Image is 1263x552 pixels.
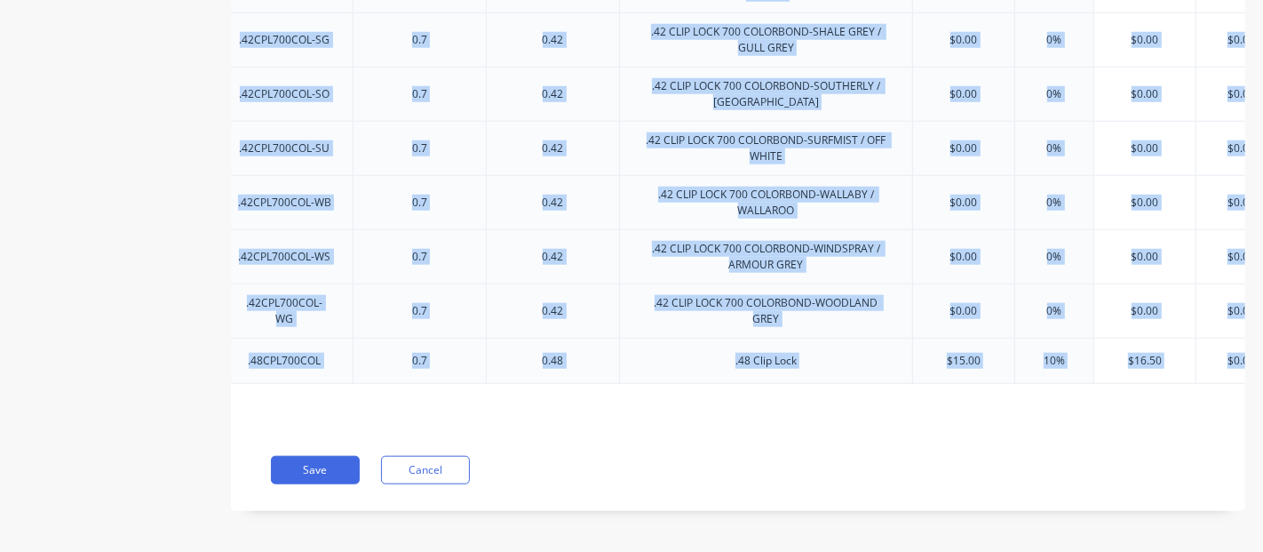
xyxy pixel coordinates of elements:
[913,235,1014,279] div: $0.00
[224,191,346,214] div: .42CPL700COL-WB
[1094,18,1195,62] div: $0.00
[1010,18,1099,62] div: 0%
[226,28,345,52] div: .42CPL700COL-SG
[509,349,598,372] div: 0.48
[234,349,336,372] div: .48CPL700COL
[1094,289,1195,333] div: $0.00
[913,180,1014,225] div: $0.00
[1010,180,1099,225] div: 0%
[376,83,465,106] div: 0.7
[1094,126,1195,171] div: $0.00
[271,456,360,484] button: Save
[509,245,598,268] div: 0.42
[627,75,905,114] div: .42 CLIP LOCK 700 COLORBOND-SOUTHERLY / [GEOGRAPHIC_DATA]
[627,183,905,222] div: .42 CLIP LOCK 700 COLORBOND-WALLABY / WALLAROO
[509,300,598,323] div: 0.42
[376,245,465,268] div: 0.7
[627,129,905,168] div: .42 CLIP LOCK 700 COLORBOND-SURFMIST / OFF WHITE
[913,72,1014,116] div: $0.00
[376,28,465,52] div: 0.7
[509,191,598,214] div: 0.42
[376,349,465,372] div: 0.7
[509,83,598,106] div: 0.42
[509,28,598,52] div: 0.42
[226,137,345,160] div: .42CPL700COL-SU
[913,18,1014,62] div: $0.00
[376,300,465,323] div: 0.7
[1010,339,1099,383] div: 10%
[1010,289,1099,333] div: 0%
[913,339,1014,383] div: $15.00
[1094,339,1195,383] div: $16.50
[376,191,465,214] div: 0.7
[376,137,465,160] div: 0.7
[381,456,470,484] button: Cancel
[226,83,345,106] div: .42CPL700COL-SO
[627,292,905,331] div: .42 CLIP LOCK 700 COLORBOND-WOODLAND GREY
[1010,235,1099,279] div: 0%
[1094,180,1195,225] div: $0.00
[627,20,905,60] div: .42 CLIP LOCK 700 COLORBOND-SHALE GREY / GULL GREY
[509,137,598,160] div: 0.42
[627,237,905,276] div: .42 CLIP LOCK 700 COLORBOND-WINDSPRAY / ARMOUR GREY
[224,292,346,331] div: .42CPL700COL-WG
[1010,72,1099,116] div: 0%
[1010,126,1099,171] div: 0%
[913,126,1014,171] div: $0.00
[1094,235,1195,279] div: $0.00
[913,289,1014,333] div: $0.00
[1094,72,1195,116] div: $0.00
[225,245,346,268] div: .42CPL700COL-WS
[721,349,811,372] div: .48 Clip Lock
